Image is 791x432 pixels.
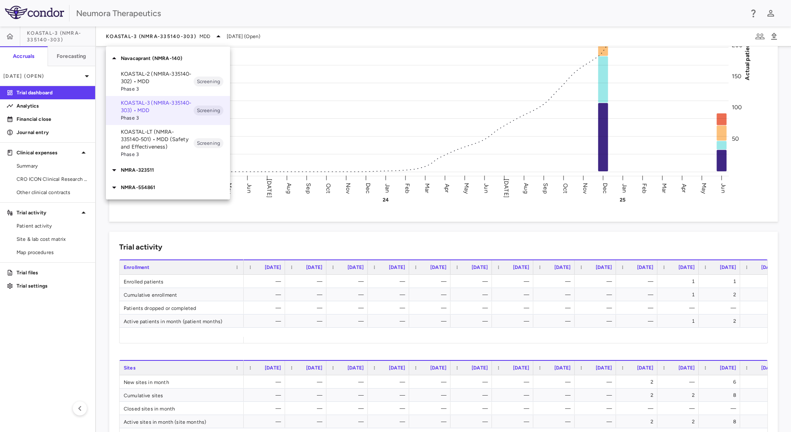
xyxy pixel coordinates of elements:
[194,139,223,147] span: Screening
[121,114,194,122] span: Phase 3
[106,96,230,125] div: KOASTAL-3 (NMRA-335140-303) • MDDPhase 3Screening
[121,128,194,151] p: KOASTAL-LT (NMRA-335140-501) • MDD (Safety and Effectiveness)
[194,107,223,114] span: Screening
[121,70,194,85] p: KOASTAL-2 (NMRA-335140-302) • MDD
[121,151,194,158] span: Phase 3
[106,50,230,67] div: Navacaprant (NMRA-140)
[106,161,230,179] div: NMRA-323511
[121,99,194,114] p: KOASTAL-3 (NMRA-335140-303) • MDD
[121,166,230,174] p: NMRA-323511
[106,125,230,161] div: KOASTAL-LT (NMRA-335140-501) • MDD (Safety and Effectiveness)Phase 3Screening
[121,184,230,191] p: NMRA-554861
[121,55,230,62] p: Navacaprant (NMRA-140)
[106,67,230,96] div: KOASTAL-2 (NMRA-335140-302) • MDDPhase 3Screening
[106,179,230,196] div: NMRA-554861
[121,85,194,93] span: Phase 3
[194,78,223,85] span: Screening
